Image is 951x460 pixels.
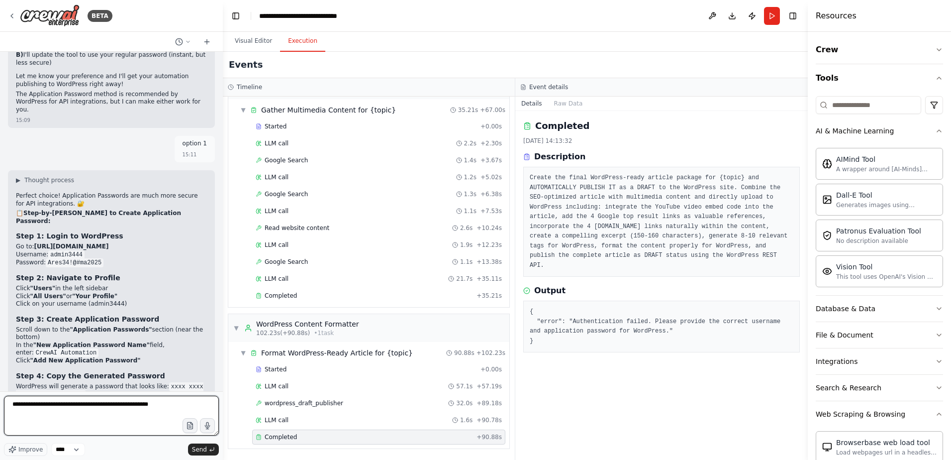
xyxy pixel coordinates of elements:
div: Integrations [816,356,857,366]
span: • 1 task [314,329,334,337]
span: ▼ [240,106,246,114]
div: Dall-E Tool [836,190,937,200]
span: + 57.19s [476,382,502,390]
span: Started [265,365,286,373]
strong: "Your Profile" [72,293,117,300]
span: wordpress_draft_publisher [265,399,343,407]
span: + 2.30s [480,139,502,147]
button: Web Scraping & Browsing [816,401,943,427]
div: Web Scraping & Browsing [816,409,905,419]
strong: "Application Passwords" [70,326,152,333]
span: + 7.53s [480,207,502,215]
span: ▼ [233,324,239,332]
h2: Completed [535,119,589,133]
span: Google Search [265,156,308,164]
span: Google Search [265,258,308,266]
div: AIMind Tool [836,154,937,164]
img: PatronusEvalTool [822,230,832,240]
pre: { "error": "Authentication failed. Please provide the correct username and application password f... [530,307,793,346]
span: + 3.67s [480,156,502,164]
span: 1.1s [464,207,476,215]
li: Scroll down to the section (near the bottom) [16,326,207,342]
nav: breadcrumb [259,11,361,21]
span: + 90.78s [476,416,502,424]
span: Send [192,446,207,454]
img: BrowserbaseLoadTool [822,442,832,452]
button: ▶Thought process [16,176,74,184]
button: Search & Research [816,375,943,401]
button: Switch to previous chat [171,36,195,48]
img: AIMindTool [822,159,832,169]
div: BETA [88,10,112,22]
button: Hide right sidebar [786,9,800,23]
span: 102.23s (+90.88s) [256,329,310,337]
div: 15:09 [16,116,30,124]
div: AI & Machine Learning [816,126,894,136]
span: Improve [18,446,43,454]
img: DallETool [822,195,832,205]
h3: Event details [529,83,568,91]
button: Execution [280,31,325,52]
button: Send [188,444,219,456]
span: Google Search [265,190,308,198]
span: Completed [265,292,297,300]
span: + 102.23s [476,349,505,357]
strong: [URL][DOMAIN_NAME] [34,243,109,250]
span: 57.1s [456,382,473,390]
div: Generates images using OpenAI's Dall-E model. [836,201,937,209]
h2: Events [229,58,263,72]
li: In the field, enter: [16,342,207,357]
span: + 0.00s [480,365,502,373]
span: + 35.11s [476,275,502,283]
code: Ares34!@#ma2025 [46,258,103,267]
h4: Resources [816,10,856,22]
span: + 6.38s [480,190,502,198]
span: 32.0s [456,399,473,407]
span: + 35.21s [476,292,502,300]
span: 1.1s [460,258,473,266]
span: + 89.18s [476,399,502,407]
p: option 1 [183,140,207,148]
div: Load webpages url in a headless browser using Browserbase and return the contents [836,449,937,457]
code: admin3444 [48,250,85,259]
code: CrewAI Automation [34,348,98,357]
button: Tools [816,64,943,92]
strong: "All Users" [30,293,66,300]
span: 1.6s [460,416,473,424]
li: Username: [16,251,207,259]
li: Password: [16,259,207,267]
strong: "Add New Application Password" [30,357,141,364]
span: 1.4s [464,156,476,164]
div: 15:11 [183,151,197,158]
span: + 90.88s [476,433,502,441]
div: Gather Multimedia Content for {topic} [261,105,396,115]
strong: Step 2: Navigate to Profile [16,274,120,282]
span: ▶ [16,176,20,184]
strong: Step 1: Login to WordPress [16,232,123,240]
span: + 67.00s [480,106,505,114]
div: A wrapper around [AI-Minds]([URL][DOMAIN_NAME]). Useful for when you need answers to questions fr... [836,165,937,173]
strong: Step-by-[PERSON_NAME] to Create Application Password: [16,210,181,225]
div: Database & Data [816,304,875,314]
div: Format WordPress-Ready Article for {topic} [261,348,413,358]
div: Patronus Evaluation Tool [836,226,921,236]
button: Crew [816,36,943,64]
strong: Step 3: Create Application Password [16,315,159,323]
span: Read website content [265,224,329,232]
span: 90.88s [454,349,475,357]
h3: Description [534,151,585,163]
span: 1.9s [460,241,473,249]
span: LLM call [265,275,288,283]
strong: Step 4: Copy the Generated Password [16,372,165,380]
span: Completed [265,433,297,441]
button: Click to speak your automation idea [200,418,215,433]
button: Improve [4,443,47,456]
span: LLM call [265,207,288,215]
h2: 📋 [16,210,207,225]
button: Start a new chat [199,36,215,48]
span: 35.21s [458,106,478,114]
p: Perfect choice! Application Passwords are much more secure for API integrations. 🔐 [16,192,207,208]
span: + 13.38s [476,258,502,266]
h3: Output [534,285,566,297]
strong: "Users" [30,285,56,292]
